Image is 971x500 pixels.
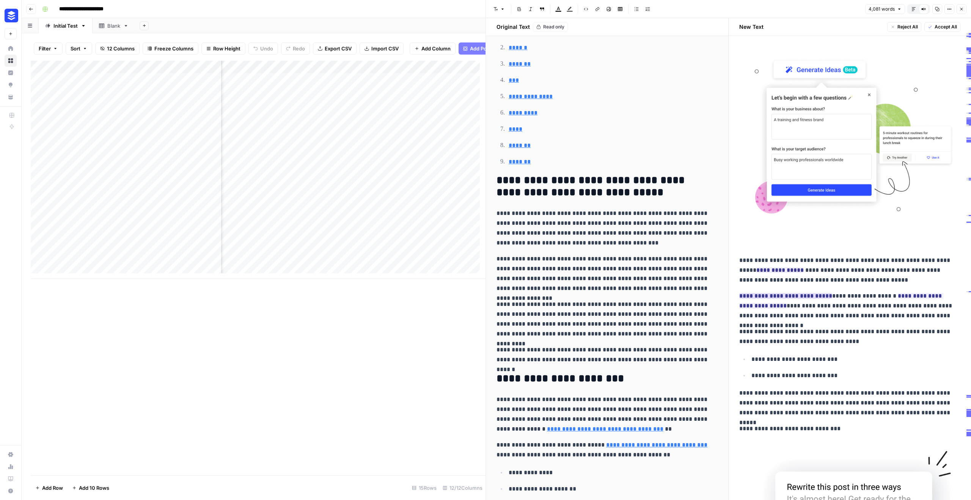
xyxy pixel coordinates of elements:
[371,45,399,52] span: Import CSV
[470,45,511,52] span: Add Power Agent
[325,45,352,52] span: Export CSV
[53,22,78,30] div: Initial Test
[440,482,485,494] div: 12/12 Columns
[42,484,63,492] span: Add Row
[5,461,17,473] a: Usage
[154,45,193,52] span: Freeze Columns
[281,42,310,55] button: Redo
[865,4,905,14] button: 4,081 words
[313,42,357,55] button: Export CSV
[5,9,18,22] img: Buffer Logo
[409,482,440,494] div: 15 Rows
[5,79,17,91] a: Opportunities
[410,42,456,55] button: Add Column
[213,45,240,52] span: Row Height
[869,6,895,13] span: 4,081 words
[107,22,120,30] div: Blank
[248,42,278,55] button: Undo
[935,24,957,30] span: Accept All
[5,485,17,497] button: Help + Support
[5,55,17,67] a: Browse
[360,42,404,55] button: Import CSV
[39,18,93,33] a: Initial Test
[739,23,764,31] h2: New Text
[201,42,245,55] button: Row Height
[924,22,960,32] button: Accept All
[95,42,140,55] button: 12 Columns
[31,482,68,494] button: Add Row
[79,484,109,492] span: Add 10 Rows
[459,42,516,55] button: Add Power Agent
[5,42,17,55] a: Home
[34,42,63,55] button: Filter
[39,45,51,52] span: Filter
[5,6,17,25] button: Workspace: Buffer
[5,67,17,79] a: Insights
[66,42,92,55] button: Sort
[543,24,564,30] span: Read only
[107,45,135,52] span: 12 Columns
[5,473,17,485] a: Learning Hub
[71,45,80,52] span: Sort
[492,23,530,31] h2: Original Text
[5,448,17,461] a: Settings
[887,22,921,32] button: Reject All
[68,482,114,494] button: Add 10 Rows
[93,18,135,33] a: Blank
[260,45,273,52] span: Undo
[143,42,198,55] button: Freeze Columns
[421,45,451,52] span: Add Column
[293,45,305,52] span: Redo
[897,24,918,30] span: Reject All
[5,91,17,103] a: Your Data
